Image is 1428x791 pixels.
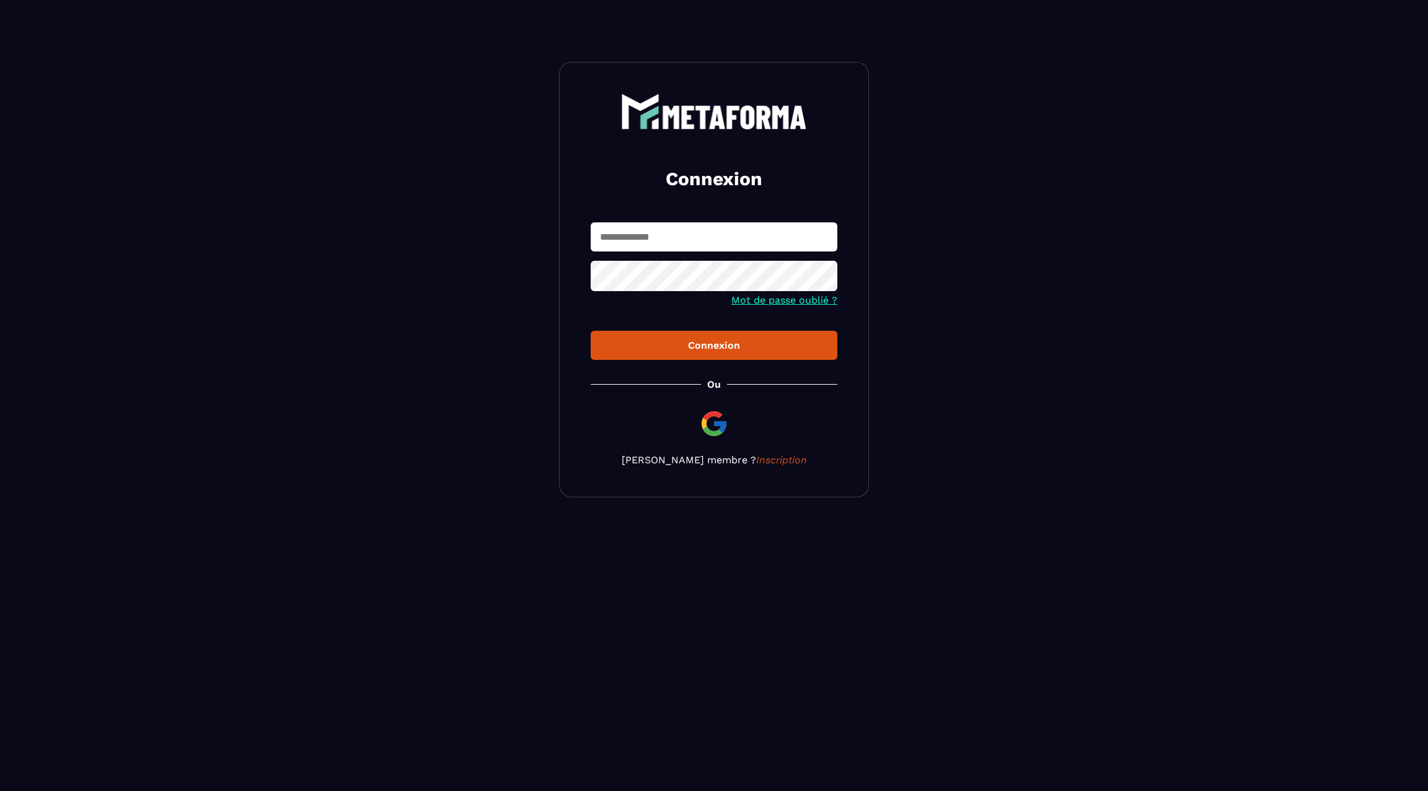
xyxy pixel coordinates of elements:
a: Mot de passe oublié ? [731,294,837,306]
p: [PERSON_NAME] membre ? [591,454,837,466]
p: Ou [707,378,721,390]
a: logo [591,94,837,129]
div: Connexion [601,339,827,351]
img: google [699,409,729,439]
h2: Connexion [606,167,822,191]
img: logo [621,94,807,129]
button: Connexion [591,331,837,360]
a: Inscription [756,454,807,466]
